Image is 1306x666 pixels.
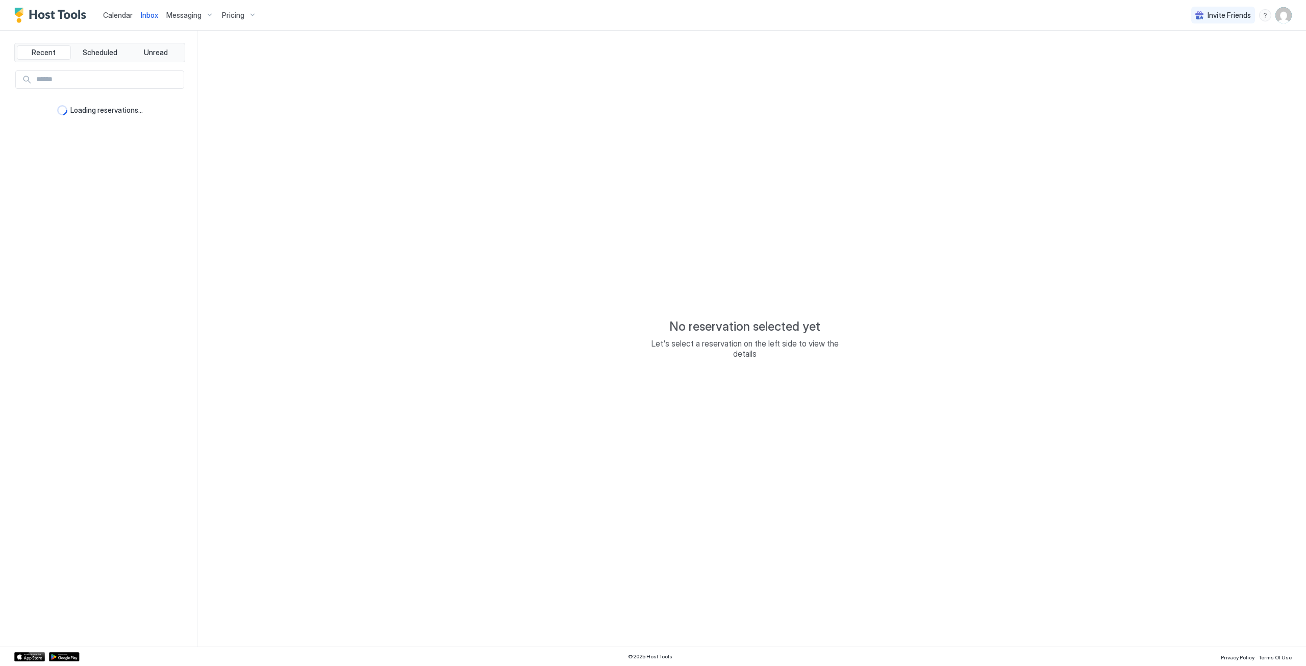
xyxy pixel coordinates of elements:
[103,10,133,20] a: Calendar
[49,652,80,661] a: Google Play Store
[103,11,133,19] span: Calendar
[1259,651,1292,662] a: Terms Of Use
[1259,9,1271,21] div: menu
[669,319,820,334] span: No reservation selected yet
[83,48,117,57] span: Scheduled
[1275,7,1292,23] div: User profile
[166,11,202,20] span: Messaging
[129,45,183,60] button: Unread
[1208,11,1251,20] span: Invite Friends
[144,48,168,57] span: Unread
[141,10,158,20] a: Inbox
[1259,654,1292,660] span: Terms Of Use
[628,653,672,660] span: © 2025 Host Tools
[222,11,244,20] span: Pricing
[32,48,56,57] span: Recent
[141,11,158,19] span: Inbox
[14,8,91,23] a: Host Tools Logo
[73,45,127,60] button: Scheduled
[32,71,184,88] input: Input Field
[70,106,143,115] span: Loading reservations...
[643,338,847,359] span: Let's select a reservation on the left side to view the details
[14,43,185,62] div: tab-group
[1221,654,1254,660] span: Privacy Policy
[57,105,67,115] div: loading
[1221,651,1254,662] a: Privacy Policy
[17,45,71,60] button: Recent
[14,652,45,661] a: App Store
